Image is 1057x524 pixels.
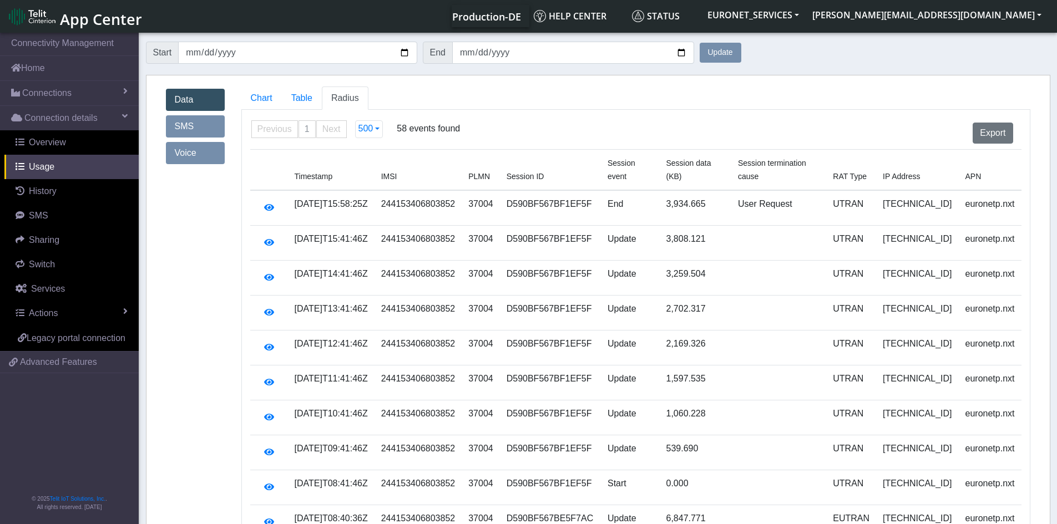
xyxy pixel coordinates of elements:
[29,186,57,196] span: History
[500,365,601,400] td: D590BF567BF1EF5F
[826,330,876,365] td: UTRAN
[959,435,1021,470] td: euronetp.nxt
[462,365,500,400] td: 37004
[462,470,500,505] td: 37004
[601,261,659,296] td: Update
[534,10,606,22] span: Help center
[288,226,375,261] td: [DATE]T15:41:46Z
[959,365,1021,400] td: euronetp.nxt
[381,172,397,181] span: IMSI
[322,124,341,134] span: Next
[241,87,1030,110] ul: Tabs
[468,172,490,181] span: PLMN
[959,226,1021,261] td: euronetp.nxt
[883,172,920,181] span: IP Address
[608,159,635,181] span: Session event
[29,308,58,318] span: Actions
[529,5,628,27] a: Help center
[666,159,711,181] span: Session data (KB)
[632,10,644,22] img: status.svg
[355,120,383,138] button: 500
[659,365,731,400] td: 1,597.535
[375,190,462,226] td: 244153406803852
[500,226,601,261] td: D590BF567BF1EF5F
[659,261,731,296] td: 3,259.504
[500,400,601,435] td: D590BF567BF1EF5F
[375,400,462,435] td: 244153406803852
[288,190,375,226] td: [DATE]T15:58:25Z
[601,365,659,400] td: Update
[29,260,55,269] span: Switch
[60,9,142,29] span: App Center
[288,296,375,330] td: [DATE]T13:41:46Z
[876,400,958,435] td: [TECHNICAL_ID]
[959,296,1021,330] td: euronetp.nxt
[806,5,1048,25] button: [PERSON_NAME][EMAIL_ADDRESS][DOMAIN_NAME]
[288,330,375,365] td: [DATE]T12:41:46Z
[876,435,958,470] td: [TECHNICAL_ID]
[959,470,1021,505] td: euronetp.nxt
[423,42,453,64] span: End
[826,296,876,330] td: UTRAN
[462,261,500,296] td: 37004
[29,138,66,147] span: Overview
[876,296,958,330] td: [TECHNICAL_ID]
[826,261,876,296] td: UTRAN
[500,330,601,365] td: D590BF567BF1EF5F
[375,330,462,365] td: 244153406803852
[166,89,225,111] a: Data
[659,226,731,261] td: 3,808.121
[876,226,958,261] td: [TECHNICAL_ID]
[500,470,601,505] td: D590BF567BF1EF5F
[826,190,876,226] td: UTRAN
[876,365,958,400] td: [TECHNICAL_ID]
[4,179,139,204] a: History
[4,252,139,277] a: Switch
[534,10,546,22] img: knowledge.svg
[826,470,876,505] td: UTRAN
[4,204,139,228] a: SMS
[50,496,105,502] a: Telit IoT Solutions, Inc.
[305,124,310,134] span: 1
[397,122,460,153] span: 58 events found
[375,470,462,505] td: 244153406803852
[833,172,867,181] span: RAT Type
[288,400,375,435] td: [DATE]T10:41:46Z
[288,365,375,400] td: [DATE]T11:41:46Z
[29,235,59,245] span: Sharing
[959,400,1021,435] td: euronetp.nxt
[659,330,731,365] td: 2,169.326
[9,4,140,28] a: App Center
[659,296,731,330] td: 2,702.317
[826,435,876,470] td: UTRAN
[375,226,462,261] td: 244153406803852
[4,155,139,179] a: Usage
[251,120,347,138] ul: Pagination
[331,93,359,103] span: Radius
[659,435,731,470] td: 539.690
[22,87,72,100] span: Connections
[4,130,139,155] a: Overview
[628,5,701,27] a: Status
[251,93,272,103] span: Chart
[452,5,520,27] a: Your current platform instance
[632,10,680,22] span: Status
[500,261,601,296] td: D590BF567BF1EF5F
[291,93,312,103] span: Table
[257,124,292,134] span: Previous
[29,162,54,171] span: Usage
[973,123,1013,144] button: Export
[4,301,139,325] a: Actions
[876,470,958,505] td: [TECHNICAL_ID]
[500,296,601,330] td: D590BF567BF1EF5F
[876,261,958,296] td: [TECHNICAL_ID]
[731,190,826,226] td: User Request
[375,435,462,470] td: 244153406803852
[959,190,1021,226] td: euronetp.nxt
[959,330,1021,365] td: euronetp.nxt
[9,8,55,26] img: logo-telit-cinterion-gw-new.png
[601,330,659,365] td: Update
[701,5,806,25] button: EURONET_SERVICES
[826,365,876,400] td: UTRAN
[20,355,97,369] span: Advanced Features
